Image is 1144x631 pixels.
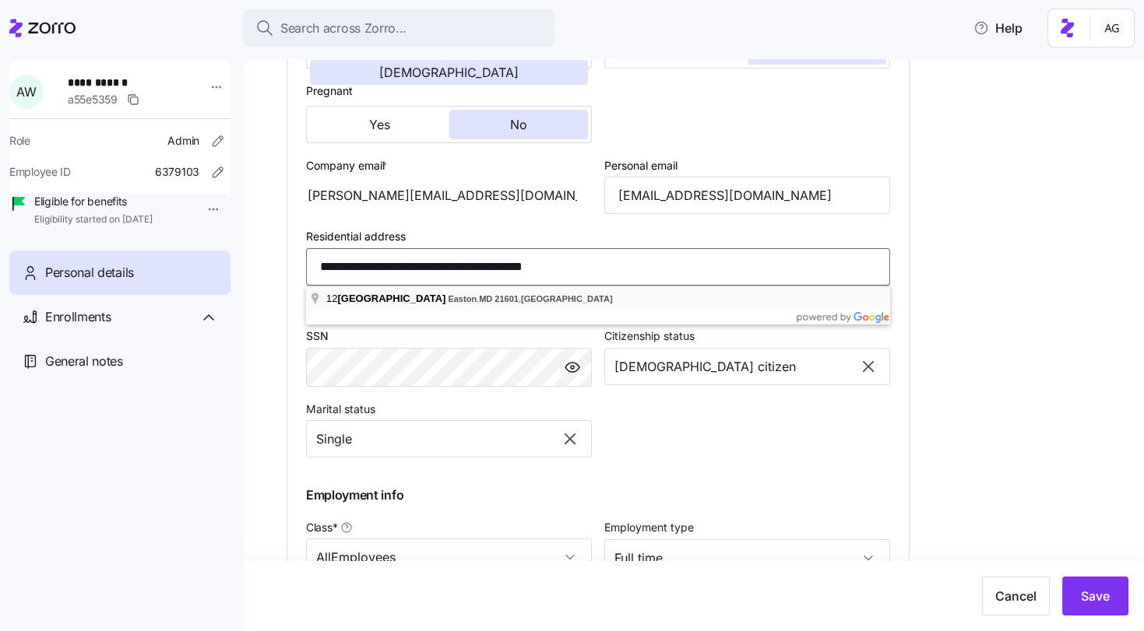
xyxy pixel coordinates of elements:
label: Employment type [604,519,694,536]
span: Save [1081,587,1110,605]
span: General notes [45,352,123,371]
img: 5fc55c57e0610270ad857448bea2f2d5 [1100,16,1125,40]
span: Class * [306,520,337,535]
span: a55e5359 [68,92,118,107]
button: Cancel [982,577,1050,615]
label: Personal email [604,157,678,174]
label: Pregnant [306,82,353,100]
input: Select employment type [604,539,890,577]
span: Employment info [306,486,403,505]
button: Help [961,12,1035,44]
input: Select citizenship status [604,348,890,385]
span: Easton [448,294,477,303]
span: A W [16,86,36,98]
span: Eligibility started on [DATE] [34,213,153,226]
button: Save [1062,577,1128,615]
label: SSN [306,328,329,345]
input: Email [604,177,890,214]
span: 6379103 [155,164,199,180]
span: No [510,118,527,131]
span: [DEMOGRAPHIC_DATA] [379,66,519,79]
label: Citizenship status [604,328,695,345]
span: Cancel [995,587,1037,605]
span: Role [9,133,30,149]
label: Marital status [306,401,375,418]
input: Class [306,538,592,576]
span: Yes [369,118,390,131]
span: Personal details [45,263,134,282]
span: Eligible for benefits [34,194,153,209]
span: Employee ID [9,164,71,180]
span: 21601 [495,294,519,303]
span: Admin [167,133,199,149]
span: Help [973,19,1023,37]
span: Enrollments [45,307,111,327]
label: Residential address [306,228,406,245]
span: 12 [326,293,448,304]
span: [GEOGRAPHIC_DATA] [337,293,445,304]
button: Search across Zorro... [243,9,554,47]
input: Select marital status [306,420,592,457]
span: Search across Zorro... [280,19,407,38]
span: , , [448,294,612,303]
span: [GEOGRAPHIC_DATA] [521,294,613,303]
span: MD [479,294,492,303]
label: Company email [306,157,390,174]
